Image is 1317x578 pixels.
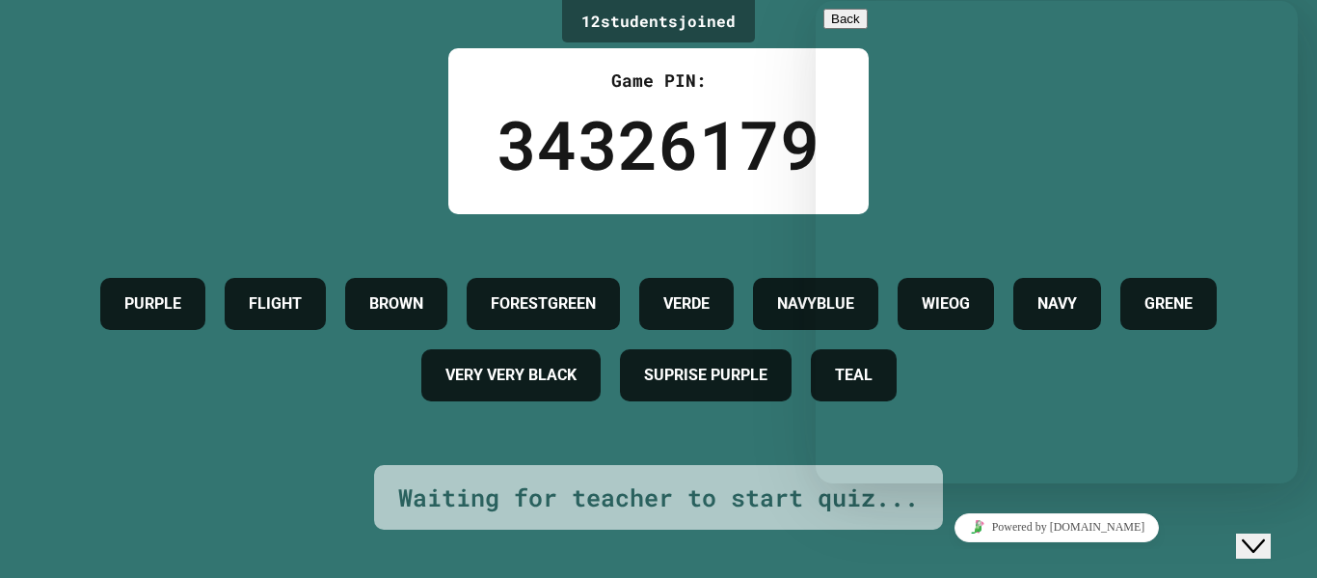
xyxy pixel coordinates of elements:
[369,292,423,316] h4: BROWN
[777,292,854,316] h4: NAVYBLUE
[497,94,820,195] div: 34326179
[124,292,181,316] h4: PURPLE
[398,480,919,516] div: Waiting for teacher to start quiz...
[644,364,767,387] h4: SUPRISE PURPLE
[249,292,302,316] h4: FLIGHT
[816,506,1298,549] iframe: chat widget
[663,292,710,316] h4: VERDE
[816,1,1298,483] iframe: chat widget
[491,292,596,316] h4: FORESTGREEN
[1236,501,1298,559] iframe: chat widget
[497,68,820,94] div: Game PIN:
[445,364,577,387] h4: VERY VERY BLACK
